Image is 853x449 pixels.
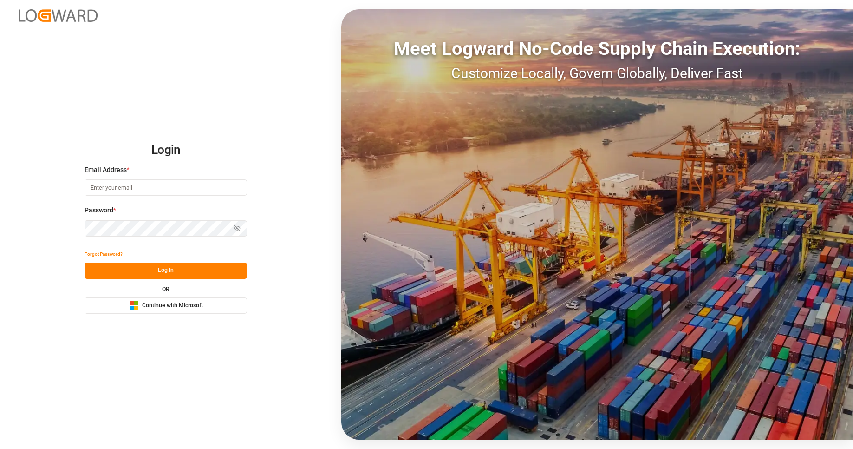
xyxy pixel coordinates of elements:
[85,135,247,165] h2: Login
[85,205,113,215] span: Password
[85,246,123,263] button: Forgot Password?
[142,302,203,310] span: Continue with Microsoft
[85,165,127,175] span: Email Address
[85,297,247,314] button: Continue with Microsoft
[162,286,169,292] small: OR
[341,63,853,84] div: Customize Locally, Govern Globally, Deliver Fast
[85,179,247,196] input: Enter your email
[341,35,853,63] div: Meet Logward No-Code Supply Chain Execution:
[85,263,247,279] button: Log In
[19,9,98,22] img: Logward_new_orange.png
